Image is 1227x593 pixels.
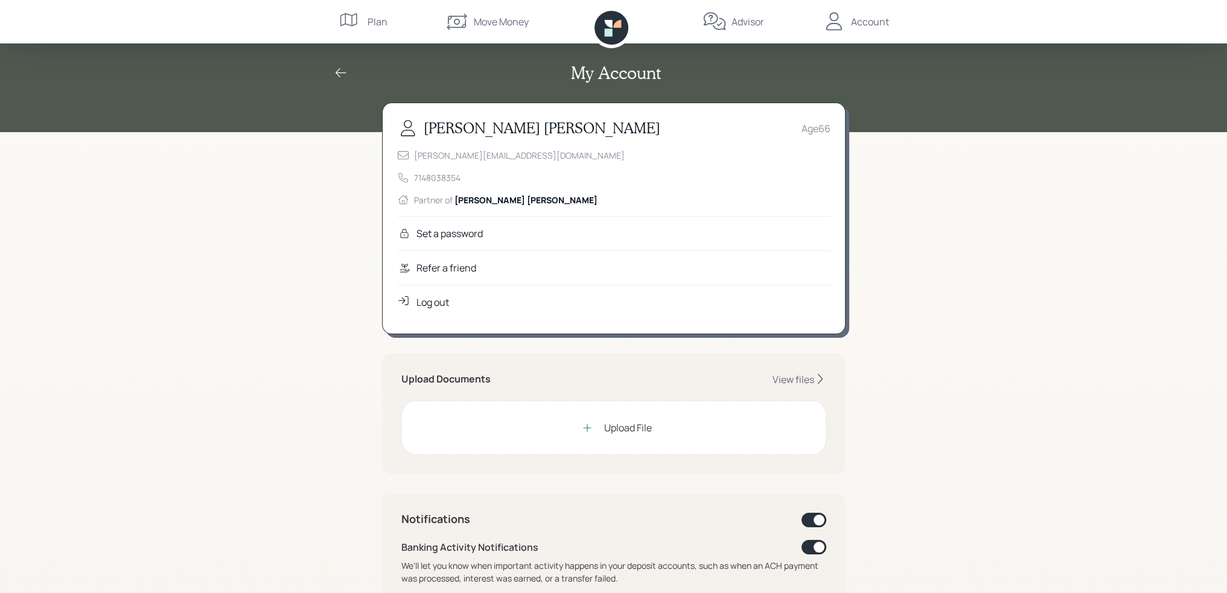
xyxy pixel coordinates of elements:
[368,14,387,29] div: Plan
[731,14,764,29] div: Advisor
[604,420,652,435] div: Upload File
[454,194,598,206] span: [PERSON_NAME] [PERSON_NAME]
[401,373,491,385] h5: Upload Documents
[401,513,470,526] h4: Notifications
[414,149,625,162] div: [PERSON_NAME][EMAIL_ADDRESS][DOMAIN_NAME]
[474,14,529,29] div: Move Money
[416,261,476,275] div: Refer a friend
[401,540,538,554] div: Banking Activity Notifications
[424,119,660,137] h3: [PERSON_NAME] [PERSON_NAME]
[416,226,483,241] div: Set a password
[414,194,598,206] div: Partner of
[773,373,814,386] div: View files
[416,295,449,309] div: Log out
[571,63,661,83] h2: My Account
[802,121,830,136] div: Age 66
[851,14,889,29] div: Account
[414,171,461,184] div: 7148038354
[401,559,826,585] div: We'll let you know when important activity happens in your deposit accounts, such as when an ACH ...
